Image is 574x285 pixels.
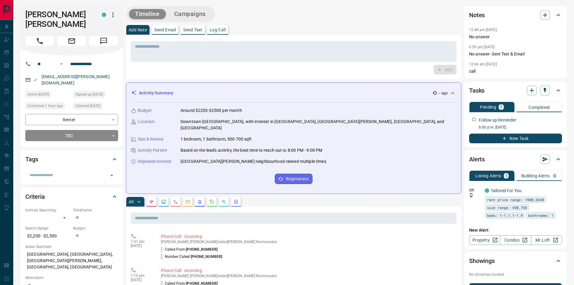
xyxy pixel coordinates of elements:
[168,9,212,19] button: Campaigns
[131,274,152,278] p: 1:15 pm
[27,91,49,97] span: Active [DATE]
[73,207,118,213] p: Timeframe:
[138,158,171,165] p: Repeated Interest
[25,192,45,201] h2: Criteria
[469,254,562,268] div: Showings
[475,174,501,178] p: Listing Alerts
[469,86,485,95] h2: Tasks
[57,36,86,46] span: Email
[154,28,176,32] p: Send Email
[469,45,495,49] p: 6:59 pm [DATE]
[469,193,473,197] svg: Push Notification Only
[139,90,173,96] p: Activity Summary
[25,207,70,213] p: Actively Searching:
[25,189,118,204] div: Criteria
[25,130,118,141] div: TBD
[33,78,37,82] svg: Email Verified
[469,227,562,233] p: New Alert:
[469,235,500,245] a: Property
[27,103,63,109] span: Contacted 1 hour ago
[25,231,70,241] p: $2,200 - $2,500
[221,199,226,204] svg: Opportunities
[487,197,544,203] span: rent price range: 1980,2640
[25,154,38,164] h2: Tags
[25,226,70,231] p: Search Range:
[469,256,495,266] h2: Showings
[138,107,152,114] p: Budget
[469,28,497,32] p: 12:48 pm [DATE]
[149,199,154,204] svg: Notes
[500,105,502,109] p: 1
[138,119,155,125] p: Location
[25,275,118,280] p: Motivation:
[75,103,100,109] span: Claimed [DATE]
[480,105,496,109] p: Pending
[161,233,454,240] p: Phone Call - Incoming
[25,36,54,46] span: Call
[58,60,65,68] button: Open
[209,199,214,204] svg: Requests
[197,199,202,204] svg: Listing Alerts
[485,188,489,193] div: condos.ca
[73,226,118,231] p: Budget:
[469,83,562,98] div: Tasks
[469,51,562,57] p: No answer- Sent Text & Email
[469,188,481,193] p: Off
[25,91,70,100] div: Mon Oct 13 2025
[469,68,562,74] p: call
[73,103,118,111] div: Mon Oct 13 2025
[469,154,485,164] h2: Alerts
[131,87,456,99] div: Activity Summary-- ago
[180,119,456,131] p: Downtown [GEOGRAPHIC_DATA], with interest in [GEOGRAPHIC_DATA], [GEOGRAPHIC_DATA][PERSON_NAME], [...
[161,254,222,259] p: Number Called:
[469,152,562,166] div: Alerts
[161,268,454,274] p: Phone Call - Incoming
[180,158,326,165] p: [GEOGRAPHIC_DATA][PERSON_NAME] neighbourhood viewed multiple times
[438,90,448,96] p: -- ago
[131,244,152,248] p: [DATE]
[186,247,218,252] span: [PHONE_NUMBER]
[25,249,118,272] p: [GEOGRAPHIC_DATA], [GEOGRAPHIC_DATA], [GEOGRAPHIC_DATA][PERSON_NAME], [GEOGRAPHIC_DATA], [GEOGRAP...
[131,278,152,282] p: [DATE]
[528,212,554,218] span: bathrooms: 1
[469,34,562,40] p: No answer
[275,174,312,184] button: Regenerate
[129,9,166,19] button: Timeline
[75,91,103,97] span: Signed up [DATE]
[129,28,147,32] p: Add Note
[138,136,164,142] p: Size & Rooms
[138,147,167,154] p: Activity Pattern
[25,152,118,166] div: Tags
[521,174,550,178] p: Building Alerts
[25,103,70,111] div: Tue Oct 14 2025
[554,174,556,178] p: 0
[469,134,562,143] button: New Task
[73,91,118,100] div: Sun Oct 12 2025
[161,274,454,278] p: [PERSON_NAME] [PERSON_NAME] called [PERSON_NAME] Normuradov
[161,240,454,244] p: [PERSON_NAME] [PERSON_NAME] called [PERSON_NAME] Normuradov
[131,239,152,244] p: 1:41 pm
[487,212,523,218] span: beds: 1-1,1.1-1.9
[469,62,497,66] p: 12:06 am [DATE]
[529,105,550,109] p: Completed
[180,147,322,154] p: Based on the lead's activity, the best time to reach out is: 8:00 PM - 9:00 PM
[491,188,522,193] a: Tailored For You
[25,114,118,125] div: Renter
[89,36,118,46] span: Message
[210,28,226,32] p: Log Call
[42,74,110,85] a: [EMAIL_ADDRESS][PERSON_NAME][DOMAIN_NAME]
[161,247,218,252] p: Called From:
[180,107,242,114] p: Around $2200-$2500 per month
[469,8,562,22] div: Notes
[102,13,106,17] div: condos.ca
[180,136,252,142] p: 1 bedroom, 1 bathroom, 500-700 sqft
[191,255,222,259] span: [PHONE_NUMBER]
[505,174,507,178] p: 1
[183,28,202,32] p: Send Text
[25,244,118,249] p: Areas Searched:
[161,199,166,204] svg: Lead Browsing Activity
[479,125,562,130] p: 6:00 p.m. [DATE]
[129,200,133,204] p: All
[500,235,531,245] a: Condos
[173,199,178,204] svg: Calls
